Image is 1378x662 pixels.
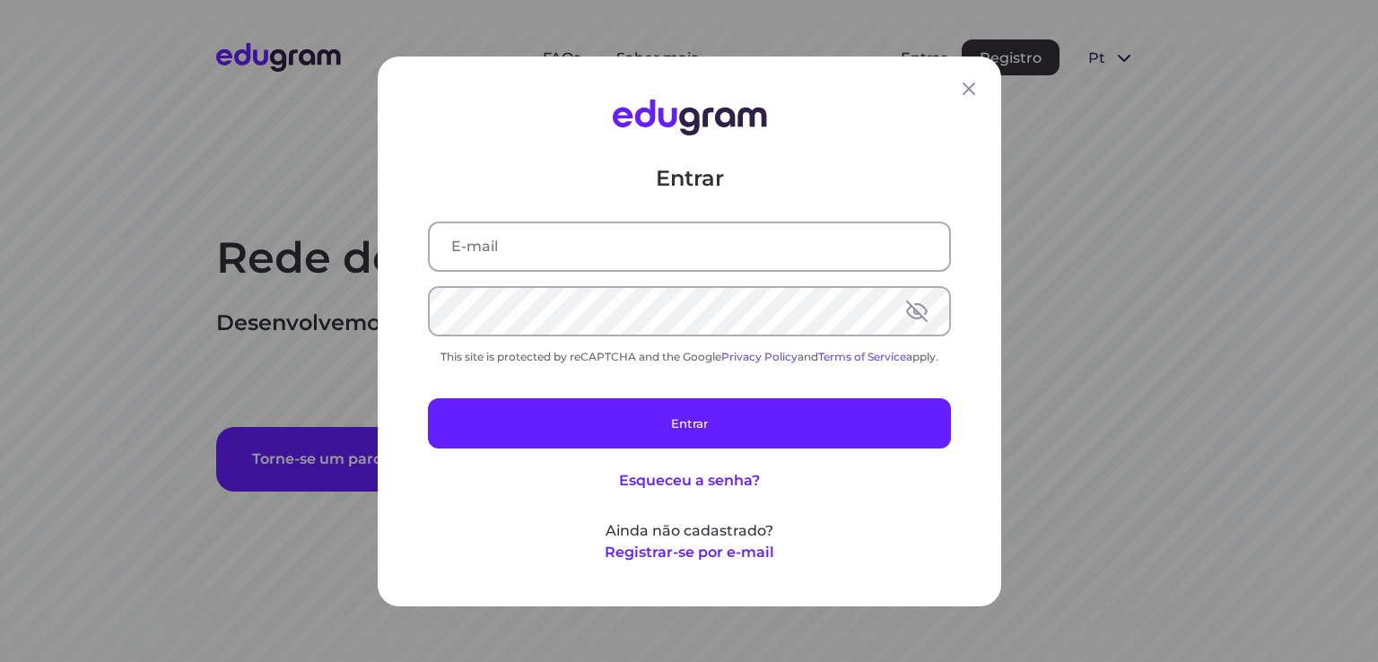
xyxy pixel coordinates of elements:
a: Privacy Policy [721,349,798,362]
button: Esqueceu a senha? [619,469,760,491]
button: Entrar [428,397,951,448]
a: Terms of Service [818,349,906,362]
div: This site is protected by reCAPTCHA and the Google and apply. [428,349,951,362]
input: E-mail [430,222,949,269]
p: Entrar [428,163,951,192]
img: Edugram Logo [612,100,766,135]
p: Ainda não cadastrado? [428,519,951,541]
button: Registrar-se por e-mail [605,541,774,562]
